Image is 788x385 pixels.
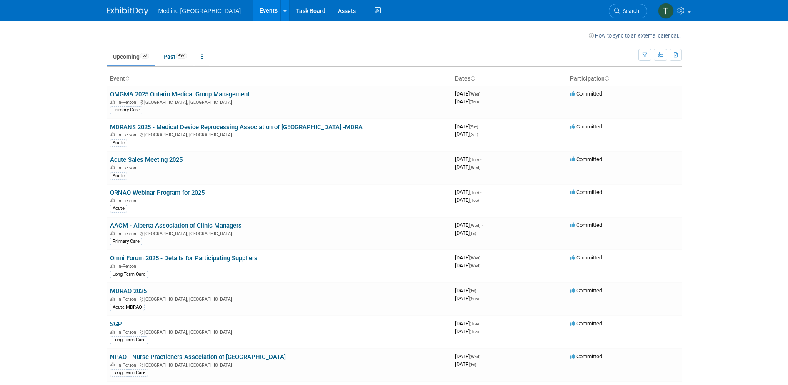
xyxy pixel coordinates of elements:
[118,264,139,269] span: In-Person
[570,320,602,327] span: Committed
[570,353,602,360] span: Committed
[470,190,479,195] span: (Tue)
[110,131,448,138] div: [GEOGRAPHIC_DATA], [GEOGRAPHIC_DATA]
[452,72,567,86] th: Dates
[110,287,147,295] a: MDRAO 2025
[110,231,115,235] img: In-Person Event
[110,353,286,361] a: NPAO - Nurse Practioners Association of [GEOGRAPHIC_DATA]
[110,100,115,104] img: In-Person Event
[110,98,448,105] div: [GEOGRAPHIC_DATA], [GEOGRAPHIC_DATA]
[107,49,155,65] a: Upcoming53
[110,106,142,114] div: Primary Care
[470,362,476,367] span: (Fri)
[470,289,476,293] span: (Fri)
[470,256,480,260] span: (Wed)
[140,53,149,59] span: 53
[110,172,127,180] div: Acute
[567,72,682,86] th: Participation
[125,75,129,82] a: Sort by Event Name
[118,132,139,138] span: In-Person
[110,165,115,169] img: In-Person Event
[455,91,483,97] span: [DATE]
[110,330,115,334] img: In-Person Event
[176,53,187,59] span: 497
[158,8,241,14] span: Medline [GEOGRAPHIC_DATA]
[118,297,139,302] span: In-Person
[455,98,479,105] span: [DATE]
[110,295,448,302] div: [GEOGRAPHIC_DATA], [GEOGRAPHIC_DATA]
[570,189,602,195] span: Committed
[570,156,602,162] span: Committed
[455,230,476,236] span: [DATE]
[110,132,115,136] img: In-Person Event
[570,254,602,261] span: Committed
[455,295,479,302] span: [DATE]
[110,205,127,212] div: Acute
[110,189,205,196] a: ORNAO Webinar Program for 2025
[118,165,139,171] span: In-Person
[455,189,481,195] span: [DATE]
[110,123,363,131] a: MDRANS 2025 - Medical Device Reprocessing Association of [GEOGRAPHIC_DATA] -MDRA
[110,91,250,98] a: OMGMA 2025 Ontario Medical Group Management
[110,362,115,367] img: In-Person Event
[157,49,193,65] a: Past497
[110,328,448,335] div: [GEOGRAPHIC_DATA], [GEOGRAPHIC_DATA]
[455,197,479,203] span: [DATE]
[470,132,478,137] span: (Sat)
[455,262,480,269] span: [DATE]
[118,198,139,204] span: In-Person
[107,7,148,15] img: ExhibitDay
[110,369,148,377] div: Long Term Care
[570,91,602,97] span: Committed
[455,353,483,360] span: [DATE]
[455,131,478,137] span: [DATE]
[570,287,602,294] span: Committed
[470,223,480,228] span: (Wed)
[470,264,480,268] span: (Wed)
[110,271,148,278] div: Long Term Care
[470,157,479,162] span: (Tue)
[455,328,479,335] span: [DATE]
[110,230,448,237] div: [GEOGRAPHIC_DATA], [GEOGRAPHIC_DATA]
[609,4,647,18] a: Search
[110,139,127,147] div: Acute
[455,222,483,228] span: [DATE]
[482,222,483,228] span: -
[570,222,602,228] span: Committed
[480,189,481,195] span: -
[455,156,481,162] span: [DATE]
[107,72,452,86] th: Event
[110,361,448,368] div: [GEOGRAPHIC_DATA], [GEOGRAPHIC_DATA]
[470,75,475,82] a: Sort by Start Date
[118,231,139,237] span: In-Person
[570,123,602,130] span: Committed
[482,91,483,97] span: -
[110,264,115,268] img: In-Person Event
[480,156,481,162] span: -
[658,3,674,19] img: Tanvi Pal
[118,362,139,368] span: In-Person
[110,254,258,262] a: Omni Forum 2025 - Details for Participating Suppliers
[480,320,481,327] span: -
[470,100,479,104] span: (Thu)
[589,33,682,39] a: How to sync to an external calendar...
[118,330,139,335] span: In-Person
[479,123,480,130] span: -
[470,231,476,236] span: (Fri)
[455,123,480,130] span: [DATE]
[110,320,122,328] a: SGP
[470,355,480,359] span: (Wed)
[455,164,480,170] span: [DATE]
[470,198,479,203] span: (Tue)
[478,287,479,294] span: -
[470,322,479,326] span: (Tue)
[470,92,480,96] span: (Wed)
[455,361,476,367] span: [DATE]
[605,75,609,82] a: Sort by Participation Type
[110,198,115,202] img: In-Person Event
[482,353,483,360] span: -
[620,8,639,14] span: Search
[110,156,183,164] a: Acute Sales Meeting 2025
[470,125,478,129] span: (Sat)
[455,320,481,327] span: [DATE]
